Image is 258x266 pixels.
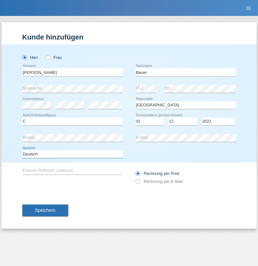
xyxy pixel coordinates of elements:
a: menu [242,6,255,10]
i: menu [245,5,252,11]
label: Frau [46,55,62,60]
h1: Kunde hinzufügen [22,33,236,41]
input: Rechnung per E-Mail [136,179,140,187]
button: Speichern [22,205,68,217]
input: Frau [46,55,50,59]
label: Rechnung per Post [136,171,179,176]
label: Rechnung per E-Mail [136,179,183,184]
input: Herr [22,55,26,59]
label: Herr [22,55,38,60]
input: Rechnung per Post [136,171,140,179]
span: Speichern [35,208,55,213]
